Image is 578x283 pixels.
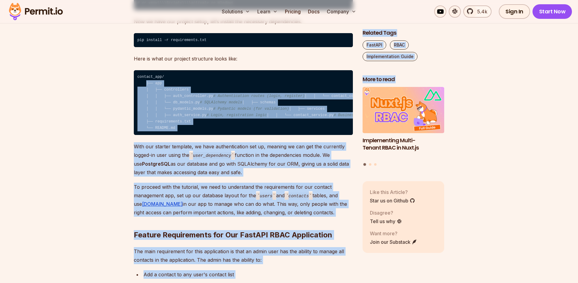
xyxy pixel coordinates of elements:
[134,142,353,177] p: With our starter template, we have authentication set up, meaning we can get the currently logged...
[363,29,444,37] h2: Related Tags
[499,4,530,19] a: Sign In
[213,94,305,98] span: # Authentication routes (login, register)
[370,238,417,245] a: Join our Substack
[532,4,572,19] a: Start Now
[134,206,353,240] h2: Feature Requirements for Our FastAPI RBAC Application
[144,270,353,279] div: Add a contact to any user's contact list
[374,163,377,165] button: Go to slide 3
[189,152,235,159] code: user_dependency
[6,1,66,22] img: Permit logo
[363,87,444,133] img: Implementing Multi-Tenant RBAC in Nuxt.js
[324,5,359,18] button: Company
[363,136,444,152] h3: Implementing Multi-Tenant RBAC in Nuxt.js
[370,188,415,195] p: Like this Article?
[134,247,353,264] p: The main requirement for this application is that an admin user has the ability to manage all con...
[306,5,322,18] a: Docs
[363,163,366,166] button: Go to slide 1
[142,201,183,207] a: [DOMAIN_NAME]
[474,8,487,15] span: 5.4k
[134,54,353,63] p: Here is what our project structure looks like:
[390,40,409,50] a: RBAC
[256,192,276,200] code: users
[363,87,444,159] a: Implementing Multi-Tenant RBAC in Nuxt.jsImplementing Multi-Tenant RBAC in Nuxt.js
[219,5,252,18] button: Solutions
[285,192,313,200] code: contacts
[463,5,492,18] a: 5.4k
[370,209,402,216] p: Disagree?
[200,100,242,105] span: # SQLAlchemy models
[142,161,171,167] strong: PostgreSQL
[363,40,386,50] a: FastAPI
[213,107,289,111] span: # Pydantic models (for validation)
[363,87,444,167] div: Posts
[370,230,417,237] p: Want more?
[255,5,280,18] button: Learn
[370,217,402,225] a: Tell us why
[282,5,303,18] a: Pricing
[134,70,353,135] code: contact_app/ ├── app │ ├── controllers │ │ ├── auth_controller.py │ │ └── contact_controller.py │...
[207,113,267,117] span: # Login, registration logic
[370,197,415,204] a: Star us on Github
[134,33,353,47] code: pip install -r requirements.txt
[363,87,444,159] li: 1 of 3
[363,76,444,83] h2: More to read
[363,52,417,61] a: Implementation Guide
[369,163,371,165] button: Go to slide 2
[134,183,353,217] p: To proceed with the tutorial, we need to understand the requirements for our contact management a...
[334,113,418,117] span: # Business logic for handling contacts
